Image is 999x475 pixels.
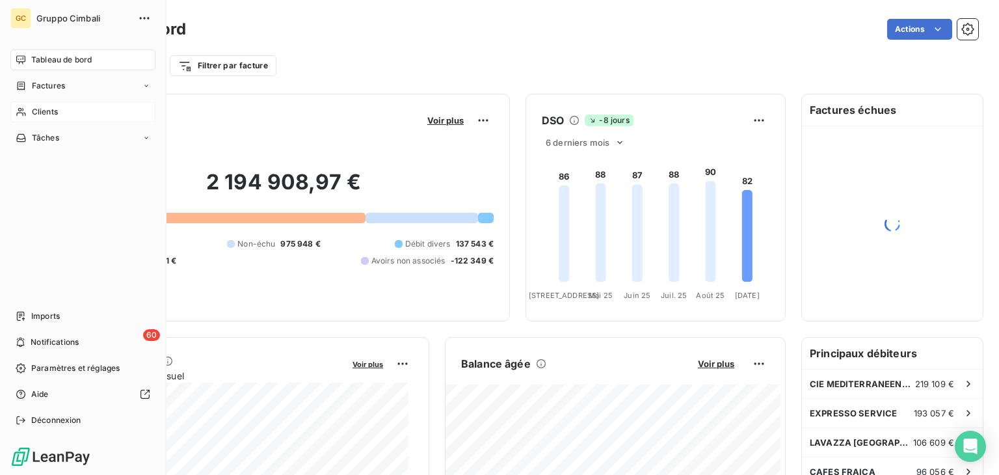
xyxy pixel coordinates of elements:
[810,408,897,418] span: EXPRESSO SERVICE
[371,255,446,267] span: Avoirs non associés
[698,359,734,369] span: Voir plus
[451,255,494,267] span: -122 349 €
[10,446,91,467] img: Logo LeanPay
[887,19,952,40] button: Actions
[353,360,383,369] span: Voir plus
[10,384,155,405] a: Aide
[913,437,954,448] span: 106 609 €
[810,437,913,448] span: LAVAZZA [GEOGRAPHIC_DATA]
[542,113,564,128] h6: DSO
[31,388,49,400] span: Aide
[237,238,275,250] span: Non-échu
[405,238,451,250] span: Débit divers
[735,291,760,300] tspan: [DATE]
[661,291,687,300] tspan: Juil. 25
[31,310,60,322] span: Imports
[73,169,494,208] h2: 2 194 908,97 €
[915,379,954,389] span: 219 109 €
[280,238,320,250] span: 975 948 €
[802,338,983,369] h6: Principaux débiteurs
[170,55,276,76] button: Filtrer par facture
[32,132,59,144] span: Tâches
[546,137,609,148] span: 6 derniers mois
[589,291,613,300] tspan: Mai 25
[73,369,343,383] span: Chiffre d'affaires mensuel
[914,408,954,418] span: 193 057 €
[696,291,725,300] tspan: Août 25
[456,238,494,250] span: 137 543 €
[349,358,387,370] button: Voir plus
[461,356,531,372] h6: Balance âgée
[529,291,599,300] tspan: [STREET_ADDRESS]
[585,115,633,126] span: -8 jours
[32,80,65,92] span: Factures
[810,379,915,389] span: CIE MEDITERRANEENNE DES CAFES
[32,106,58,118] span: Clients
[624,291,650,300] tspan: Juin 25
[31,54,92,66] span: Tableau de bord
[31,336,79,348] span: Notifications
[427,115,464,126] span: Voir plus
[423,115,468,126] button: Voir plus
[694,358,738,370] button: Voir plus
[10,8,31,29] div: GC
[31,362,120,374] span: Paramètres et réglages
[955,431,986,462] div: Open Intercom Messenger
[802,94,983,126] h6: Factures échues
[36,13,130,23] span: Gruppo Cimbali
[31,414,81,426] span: Déconnexion
[143,329,160,341] span: 60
